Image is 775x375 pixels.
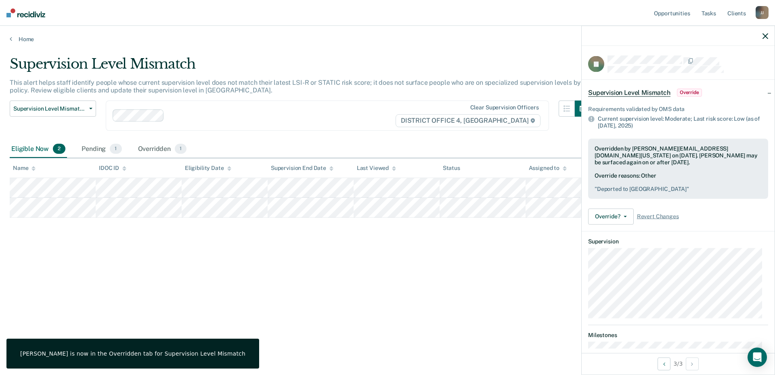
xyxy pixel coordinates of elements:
[529,165,567,172] div: Assigned to
[598,115,768,129] div: Current supervision level: Moderate; Last risk score: Low (as of [DATE],
[53,144,65,154] span: 2
[618,122,633,129] span: 2025)
[658,357,670,370] button: Previous Opportunity
[756,6,769,19] div: J J
[595,172,762,193] div: Override reasons: Other
[99,165,126,172] div: IDOC ID
[396,114,540,127] span: DISTRICT OFFICE 4, [GEOGRAPHIC_DATA]
[582,80,775,105] div: Supervision Level MismatchOverride
[748,348,767,367] div: Open Intercom Messenger
[595,186,762,193] pre: " Deported to [GEOGRAPHIC_DATA] "
[13,165,36,172] div: Name
[582,353,775,374] div: 3 / 3
[588,332,768,339] dt: Milestones
[686,357,699,370] button: Next Opportunity
[20,350,245,357] div: [PERSON_NAME] is now in the Overridden tab for Supervision Level Mismatch
[10,79,581,94] p: This alert helps staff identify people whose current supervision level does not match their lates...
[271,165,333,172] div: Supervision End Date
[13,105,86,112] span: Supervision Level Mismatch
[588,238,768,245] dt: Supervision
[588,88,670,96] span: Supervision Level Mismatch
[10,56,591,79] div: Supervision Level Mismatch
[175,144,186,154] span: 1
[80,140,123,158] div: Pending
[470,104,539,111] div: Clear supervision officers
[588,105,768,112] div: Requirements validated by OMS data
[443,165,460,172] div: Status
[136,140,189,158] div: Overridden
[595,145,762,166] div: Overridden by [PERSON_NAME][EMAIL_ADDRESS][DOMAIN_NAME][US_STATE] on [DATE]. [PERSON_NAME] may be...
[637,213,679,220] span: Revert Changes
[6,8,45,17] img: Recidiviz
[10,36,765,43] a: Home
[677,88,702,96] span: Override
[110,144,121,154] span: 1
[588,208,634,224] button: Override?
[185,165,231,172] div: Eligibility Date
[10,140,67,158] div: Eligible Now
[357,165,396,172] div: Last Viewed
